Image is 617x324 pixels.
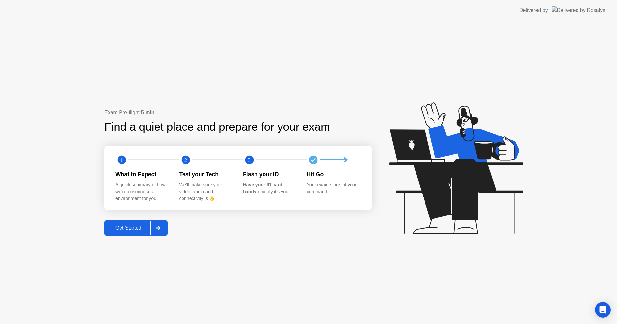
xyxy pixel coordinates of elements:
div: to verify it’s you [243,181,297,195]
div: Delivered by [519,6,548,14]
div: Exam Pre-flight: [104,109,372,117]
b: 5 min [141,110,155,115]
div: Your exam starts at your command [307,181,361,195]
text: 2 [184,157,187,163]
text: 1 [121,157,123,163]
div: Hit Go [307,170,361,179]
text: 3 [248,157,251,163]
div: We’ll make sure your video, audio and connectivity is 👌 [179,181,233,202]
div: Flash your ID [243,170,297,179]
div: What to Expect [115,170,169,179]
b: Have your ID card handy [243,182,282,194]
div: Get Started [106,225,150,231]
div: Open Intercom Messenger [595,302,611,318]
div: A quick summary of how we’re ensuring a fair environment for you [115,181,169,202]
div: Test your Tech [179,170,233,179]
div: Find a quiet place and prepare for your exam [104,118,331,136]
button: Get Started [104,220,168,236]
img: Delivered by Rosalyn [552,6,605,14]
